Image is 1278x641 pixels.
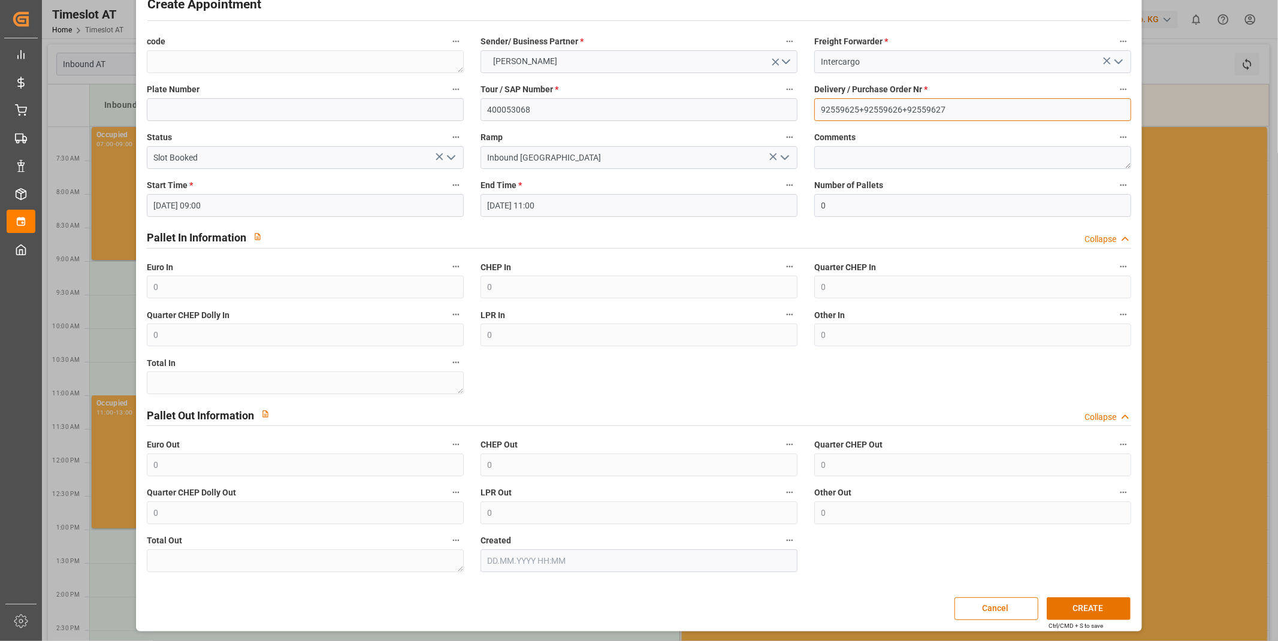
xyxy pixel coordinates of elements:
button: Number of Pallets [1116,177,1131,193]
button: Total In [448,355,464,370]
input: DD.MM.YYYY HH:MM [147,194,464,217]
button: LPR In [782,307,797,322]
span: Euro In [147,261,173,274]
button: View description [254,403,277,425]
button: code [448,34,464,49]
span: LPR Out [481,486,512,499]
span: Total Out [147,534,182,547]
span: Sender/ Business Partner [481,35,584,48]
button: Quarter CHEP Out [1116,437,1131,452]
button: Tour / SAP Number * [782,81,797,97]
span: Created [481,534,511,547]
span: Total In [147,357,176,370]
button: Other Out [1116,485,1131,500]
button: CHEP Out [782,437,797,452]
button: Freight Forwarder * [1116,34,1131,49]
button: Status [448,129,464,145]
button: Euro Out [448,437,464,452]
span: Status [147,131,172,144]
span: Quarter CHEP In [814,261,876,274]
button: open menu [1109,53,1127,71]
span: Ramp [481,131,503,144]
span: [PERSON_NAME] [487,55,563,68]
input: Type to search/select [147,146,464,169]
button: Euro In [448,259,464,274]
button: Created [782,533,797,548]
h2: Pallet In Information [147,229,246,246]
button: Quarter CHEP In [1116,259,1131,274]
input: DD.MM.YYYY HH:MM [481,549,797,572]
div: Ctrl/CMD + S to save [1049,621,1103,630]
span: Delivery / Purchase Order Nr [814,83,927,96]
button: Total Out [448,533,464,548]
span: Plate Number [147,83,200,96]
button: Other In [1116,307,1131,322]
span: Tour / SAP Number [481,83,558,96]
span: Freight Forwarder [814,35,888,48]
span: LPR In [481,309,505,322]
span: Euro Out [147,439,180,451]
span: Quarter CHEP Out [814,439,883,451]
button: Quarter CHEP Dolly Out [448,485,464,500]
span: Quarter CHEP Dolly In [147,309,229,322]
span: CHEP In [481,261,511,274]
input: Select Freight Forwarder [814,50,1131,73]
button: LPR Out [782,485,797,500]
button: Delivery / Purchase Order Nr * [1116,81,1131,97]
input: Type to search/select [481,146,797,169]
span: Comments [814,131,856,144]
button: CREATE [1047,597,1131,620]
span: Start Time [147,179,193,192]
button: Comments [1116,129,1131,145]
button: Start Time * [448,177,464,193]
button: open menu [481,50,797,73]
span: Quarter CHEP Dolly Out [147,486,236,499]
button: Quarter CHEP Dolly In [448,307,464,322]
button: Sender/ Business Partner * [782,34,797,49]
button: open menu [441,149,459,167]
h2: Pallet Out Information [147,407,254,424]
button: open menu [775,149,793,167]
span: CHEP Out [481,439,518,451]
button: Ramp [782,129,797,145]
span: Number of Pallets [814,179,883,192]
button: Plate Number [448,81,464,97]
button: CHEP In [782,259,797,274]
input: DD.MM.YYYY HH:MM [481,194,797,217]
div: Collapse [1084,233,1116,246]
span: End Time [481,179,522,192]
span: Other In [814,309,845,322]
span: code [147,35,165,48]
span: Other Out [814,486,851,499]
button: Cancel [954,597,1038,620]
button: View description [246,225,269,248]
button: End Time * [782,177,797,193]
div: Collapse [1084,411,1116,424]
